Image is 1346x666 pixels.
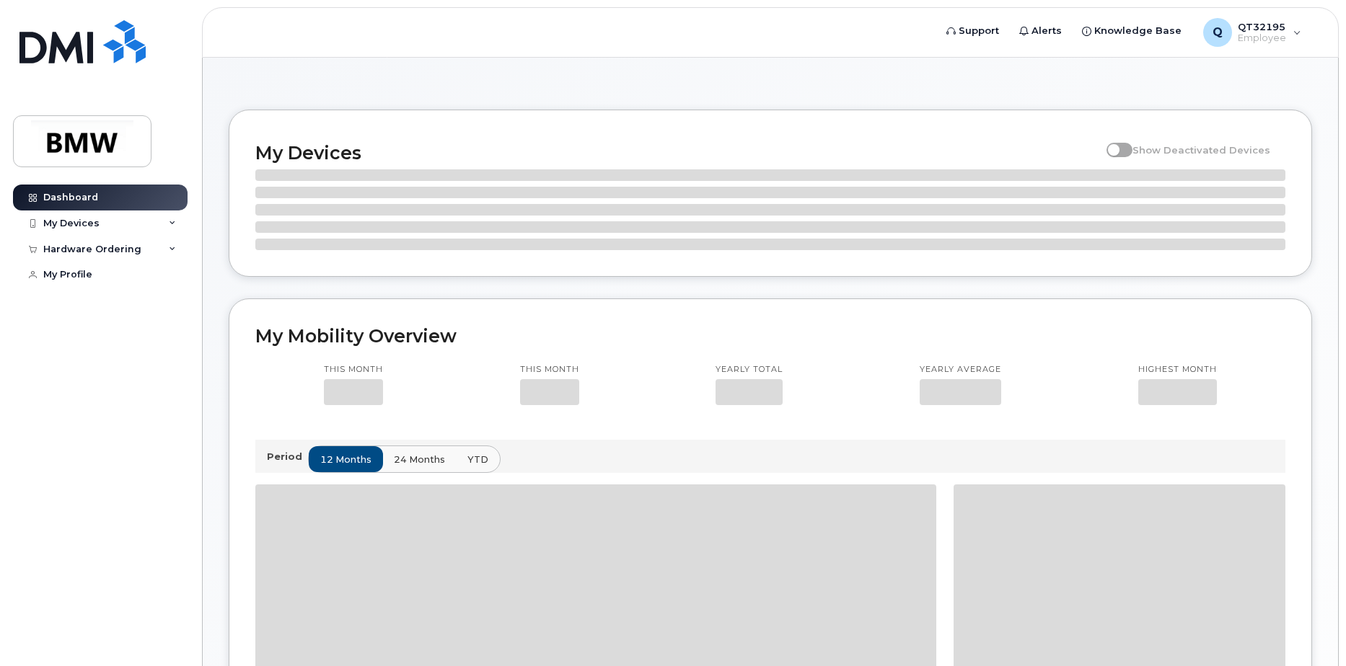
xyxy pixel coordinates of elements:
[324,364,383,376] p: This month
[1107,136,1118,148] input: Show Deactivated Devices
[394,453,445,466] span: 24 months
[716,364,783,376] p: Yearly total
[1132,144,1270,156] span: Show Deactivated Devices
[920,364,1001,376] p: Yearly average
[255,325,1285,347] h2: My Mobility Overview
[520,364,579,376] p: This month
[467,453,488,466] span: YTD
[1138,364,1217,376] p: Highest month
[267,450,308,463] p: Period
[255,142,1099,164] h2: My Devices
